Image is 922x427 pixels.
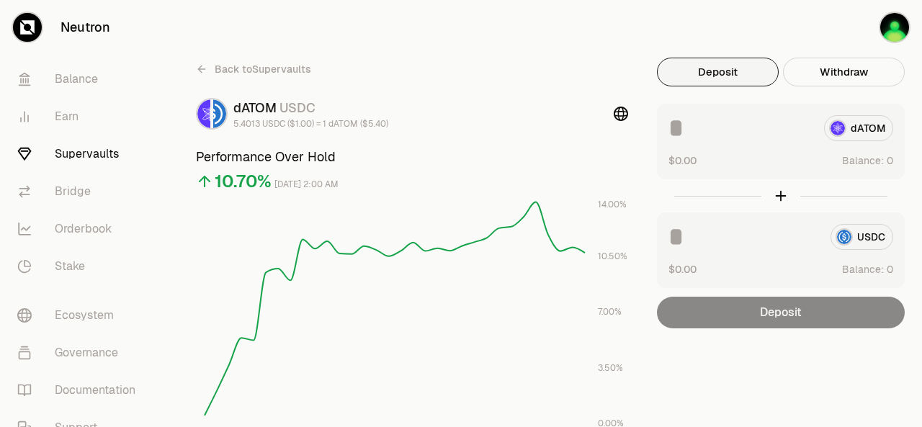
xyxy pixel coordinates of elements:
button: $0.00 [668,261,697,277]
div: dATOM [233,98,388,118]
img: dATOM Logo [197,99,210,128]
a: Stake [6,248,156,285]
button: $0.00 [668,153,697,168]
a: Orderbook [6,210,156,248]
tspan: 10.50% [598,251,627,262]
img: USDC Logo [213,99,226,128]
span: Balance: [842,153,884,168]
a: Bridge [6,173,156,210]
div: [DATE] 2:00 AM [274,176,339,193]
a: Supervaults [6,135,156,173]
img: Douglas Kamsou [880,13,909,42]
tspan: 7.00% [598,306,622,318]
tspan: 3.50% [598,362,623,374]
a: Balance [6,60,156,98]
span: USDC [279,99,315,116]
span: Back to Supervaults [215,62,311,76]
a: Back toSupervaults [196,58,311,81]
div: 10.70% [215,170,272,193]
button: Withdraw [783,58,905,86]
div: 5.4013 USDC ($1.00) = 1 dATOM ($5.40) [233,118,388,130]
button: Deposit [657,58,779,86]
span: Balance: [842,262,884,277]
tspan: 14.00% [598,199,627,210]
a: Governance [6,334,156,372]
a: Ecosystem [6,297,156,334]
a: Earn [6,98,156,135]
a: Documentation [6,372,156,409]
h3: Performance Over Hold [196,147,628,167]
